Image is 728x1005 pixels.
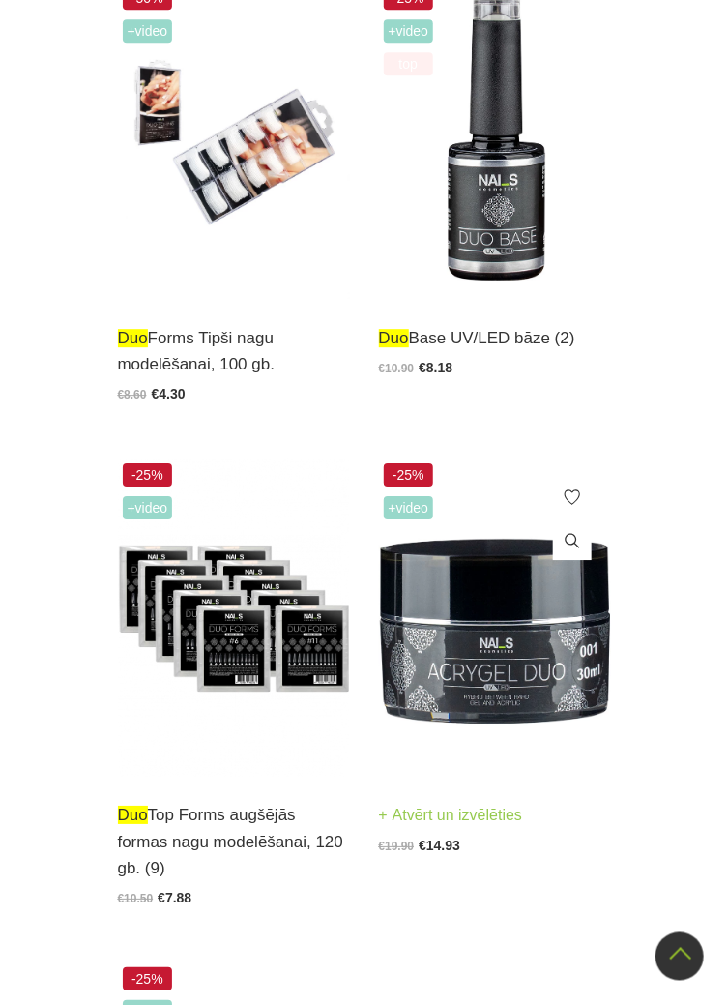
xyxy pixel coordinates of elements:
a: DuoTop Forms augšējās formas nagu modelēšanai, 120 gb. (9) [118,802,350,881]
a: DuoBase UV/LED bāze (2) [379,325,611,351]
span: Duo [118,329,148,347]
span: Duo [118,806,148,824]
span: €14.93 [419,838,460,853]
span: +Video [384,496,434,519]
img: #1 • Mazs(S) sāna arkas izliekums, normāls/vidējs C izliekums, garā forma • Piemērota standarta n... [118,458,350,778]
span: -25% [123,967,173,990]
img: Kas ir AKRIGELS “DUO GEL” un kādas problēmas tas risina?• Tas apvieno ērti modelējamā akrigela un... [379,458,611,778]
span: Duo [379,329,409,347]
span: €10.90 [379,362,415,375]
span: €19.90 [379,840,415,853]
span: -25% [384,463,434,487]
span: €7.88 [158,890,191,905]
span: +Video [384,19,434,43]
span: €8.60 [118,388,147,401]
span: top [384,52,434,75]
a: Atvērt un izvēlēties [379,802,523,829]
span: +Video [123,19,173,43]
span: +Video [123,496,173,519]
span: €4.30 [152,386,186,401]
span: €10.50 [118,892,154,905]
a: DuoForms Tipši nagu modelēšanai, 100 gb. [118,325,350,377]
span: -25% [123,463,173,487]
span: €8.18 [419,360,452,375]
